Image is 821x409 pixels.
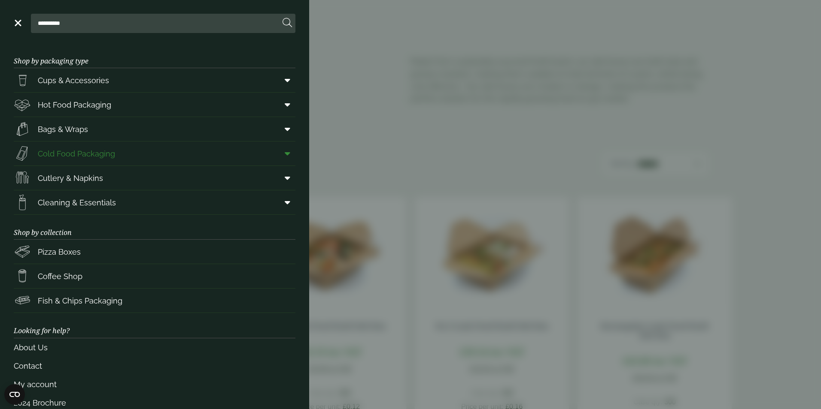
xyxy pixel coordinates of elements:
[14,166,295,190] a: Cutlery & Napkins
[38,99,111,111] span: Hot Food Packaging
[38,246,81,258] span: Pizza Boxes
[14,117,295,141] a: Bags & Wraps
[38,75,109,86] span: Cups & Accessories
[14,240,295,264] a: Pizza Boxes
[14,292,31,309] img: FishNchip_box.svg
[14,169,31,186] img: Cutlery.svg
[4,384,25,405] button: Open CMP widget
[14,190,295,214] a: Cleaning & Essentials
[14,357,295,375] a: Contact
[14,68,295,92] a: Cups & Accessories
[14,268,31,285] img: HotDrink_paperCup.svg
[14,141,295,165] a: Cold Food Packaging
[14,215,295,240] h3: Shop by collection
[14,120,31,138] img: Paper_carriers.svg
[14,145,31,162] img: Sandwich_box.svg
[38,271,82,282] span: Coffee Shop
[38,295,122,307] span: Fish & Chips Packaging
[14,289,295,313] a: Fish & Chips Packaging
[14,96,31,113] img: Deli_box.svg
[14,72,31,89] img: PintNhalf_cup.svg
[14,243,31,260] img: Pizza_boxes.svg
[14,264,295,288] a: Coffee Shop
[14,338,295,357] a: About Us
[38,148,115,159] span: Cold Food Packaging
[14,93,295,117] a: Hot Food Packaging
[14,194,31,211] img: open-wipe.svg
[14,375,295,394] a: My account
[14,43,295,68] h3: Shop by packaging type
[38,172,103,184] span: Cutlery & Napkins
[38,123,88,135] span: Bags & Wraps
[14,313,295,338] h3: Looking for help?
[38,197,116,208] span: Cleaning & Essentials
